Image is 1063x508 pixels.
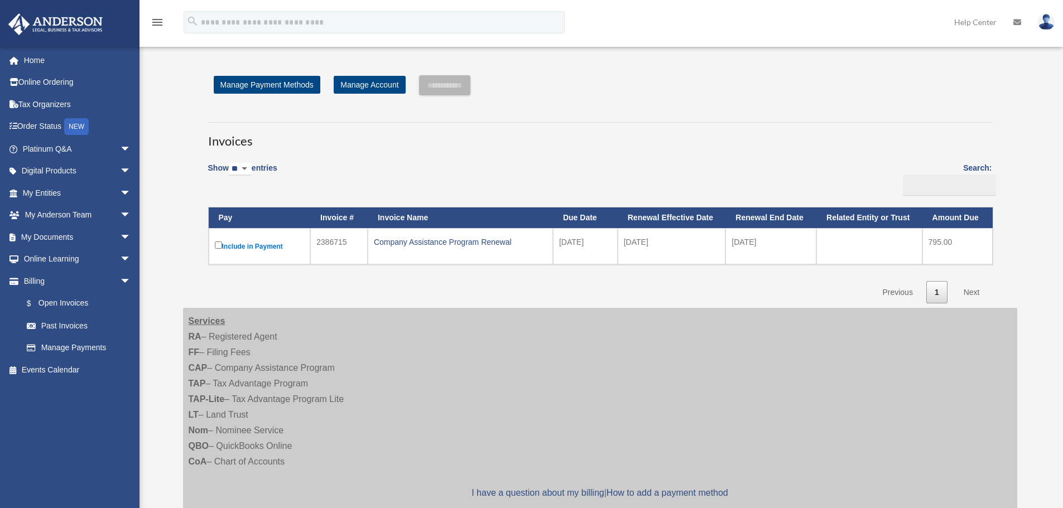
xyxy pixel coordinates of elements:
[120,248,142,271] span: arrow_drop_down
[334,76,405,94] a: Manage Account
[899,161,992,196] label: Search:
[607,488,728,497] a: How to add a payment method
[189,332,201,341] strong: RA
[151,20,164,29] a: menu
[120,160,142,183] span: arrow_drop_down
[618,207,726,228] th: Renewal Effective Date: activate to sort column ascending
[215,239,305,253] label: Include in Payment
[189,457,207,466] strong: CoA
[374,234,547,250] div: Company Assistance Program Renewal
[189,316,225,326] strong: Services
[189,485,1012,501] p: |
[8,359,148,381] a: Events Calendar
[189,347,200,357] strong: FF
[8,248,148,270] a: Online Learningarrow_drop_down
[368,207,553,228] th: Invoice Name: activate to sort column ascending
[120,182,142,205] span: arrow_drop_down
[208,161,277,187] label: Show entries
[189,425,209,435] strong: Nom
[903,175,996,196] input: Search:
[8,49,148,71] a: Home
[16,315,142,337] a: Past Invoices
[215,241,222,249] input: Include in Payment
[120,204,142,227] span: arrow_drop_down
[120,138,142,161] span: arrow_drop_down
[8,93,148,115] a: Tax Organizers
[120,226,142,249] span: arrow_drop_down
[816,207,922,228] th: Related Entity or Trust: activate to sort column ascending
[16,337,142,359] a: Manage Payments
[8,226,148,248] a: My Documentsarrow_drop_down
[120,270,142,293] span: arrow_drop_down
[186,15,199,27] i: search
[208,122,992,150] h3: Invoices
[33,297,39,311] span: $
[553,228,618,264] td: [DATE]
[229,163,252,176] select: Showentries
[725,207,816,228] th: Renewal End Date: activate to sort column ascending
[618,228,726,264] td: [DATE]
[922,207,993,228] th: Amount Due: activate to sort column ascending
[16,292,137,315] a: $Open Invoices
[8,160,148,182] a: Digital Productsarrow_drop_down
[1038,14,1055,30] img: User Pic
[209,207,311,228] th: Pay: activate to sort column descending
[5,13,106,35] img: Anderson Advisors Platinum Portal
[8,182,148,204] a: My Entitiesarrow_drop_down
[151,16,164,29] i: menu
[8,115,148,138] a: Order StatusNEW
[189,410,199,419] strong: LT
[874,281,921,304] a: Previous
[310,207,368,228] th: Invoice #: activate to sort column ascending
[472,488,604,497] a: I have a question about my billing
[553,207,618,228] th: Due Date: activate to sort column ascending
[8,204,148,226] a: My Anderson Teamarrow_drop_down
[189,363,208,372] strong: CAP
[214,76,320,94] a: Manage Payment Methods
[926,281,947,304] a: 1
[8,71,148,94] a: Online Ordering
[725,228,816,264] td: [DATE]
[955,281,988,304] a: Next
[189,379,206,388] strong: TAP
[189,441,209,451] strong: QBO
[64,118,89,135] div: NEW
[922,228,993,264] td: 795.00
[189,394,225,404] strong: TAP-Lite
[8,270,142,292] a: Billingarrow_drop_down
[310,228,368,264] td: 2386715
[8,138,148,160] a: Platinum Q&Aarrow_drop_down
